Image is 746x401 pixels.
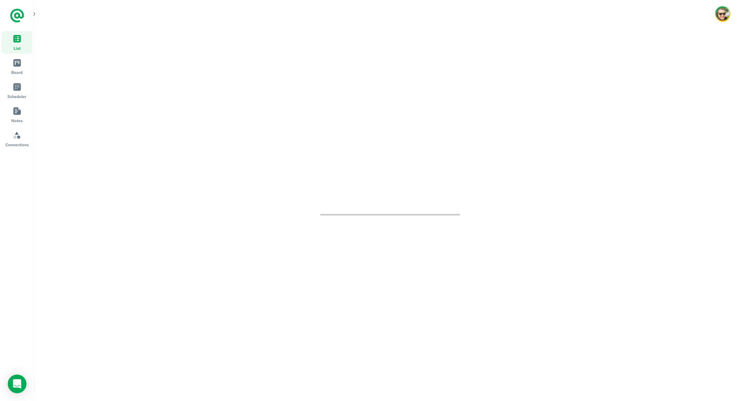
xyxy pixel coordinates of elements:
span: Connections [5,142,29,148]
img: Karl Chaffey [716,7,729,21]
span: Board [11,69,23,75]
a: Scheduler [2,79,32,102]
a: Notes [2,103,32,126]
span: List [14,45,21,51]
a: Connections [2,128,32,150]
a: List [2,31,32,54]
button: Account button [715,6,730,22]
a: Board [2,55,32,78]
a: Logo [9,8,25,23]
span: Notes [11,117,23,124]
span: Scheduler [7,93,26,100]
div: Load Chat [8,375,26,393]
